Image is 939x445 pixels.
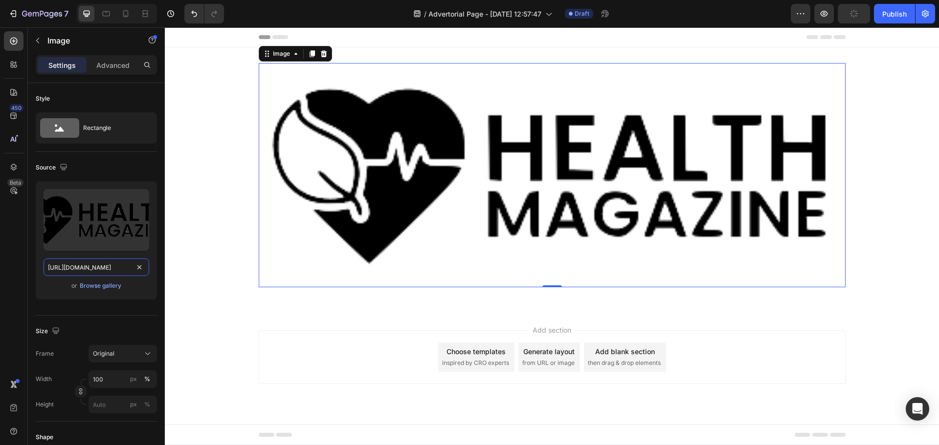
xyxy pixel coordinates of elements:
span: or [71,280,77,292]
p: Settings [48,60,76,70]
div: % [144,375,150,383]
label: Height [36,400,54,409]
div: px [130,375,137,383]
div: Undo/Redo [184,4,224,23]
div: Open Intercom Messenger [906,397,929,421]
div: 450 [9,104,23,112]
div: Beta [7,179,23,187]
iframe: Design area [165,27,939,445]
span: then drag & drop elements [423,331,496,340]
span: / [424,9,426,19]
label: Frame [36,349,54,358]
div: Generate layout [358,319,410,329]
div: Shape [36,433,53,442]
button: % [128,373,139,385]
button: px [141,373,153,385]
p: 7 [64,8,68,20]
div: Size [36,325,62,338]
div: Rectangle [83,117,143,139]
div: Add blank section [430,319,490,329]
div: px [130,400,137,409]
button: 7 [4,4,73,23]
button: % [128,399,139,410]
span: Original [93,349,114,358]
button: Original [89,345,157,362]
span: Advertorial Page - [DATE] 12:57:47 [428,9,541,19]
div: % [144,400,150,409]
p: Advanced [96,60,130,70]
span: Add section [364,297,410,308]
span: inspired by CRO experts [277,331,344,340]
span: from URL or image [358,331,410,340]
span: Draft [575,9,589,18]
label: Width [36,375,52,383]
div: Source [36,161,69,174]
button: Publish [874,4,915,23]
img: preview-image [44,189,149,251]
button: px [141,399,153,410]
button: Browse gallery [79,281,122,291]
input: px% [89,370,157,388]
div: Browse gallery [80,281,121,290]
div: Publish [882,9,907,19]
input: px% [89,396,157,413]
div: Choose templates [282,319,341,329]
p: Image [47,35,131,46]
input: https://example.com/image.jpg [44,258,149,276]
div: Style [36,94,50,103]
